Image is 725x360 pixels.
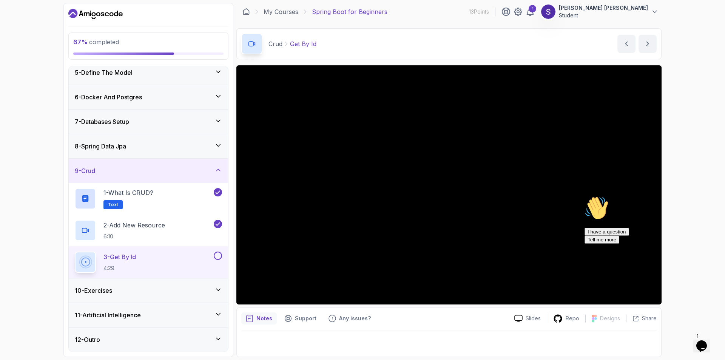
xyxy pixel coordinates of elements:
[75,93,142,102] h3: 6 - Docker And Postgres
[75,311,141,320] h3: 11 - Artificial Intelligence
[75,252,222,273] button: 3-Get By Id4:29
[617,35,636,53] button: previous content
[69,159,228,183] button: 9-Crud
[541,4,659,19] button: user profile image[PERSON_NAME] [PERSON_NAME]Student
[324,312,375,324] button: Feedback button
[69,60,228,85] button: 5-Define The Model
[75,188,222,209] button: 1-What is CRUD?Text
[68,8,123,20] a: Dashboard
[75,286,112,295] h3: 10 - Exercises
[290,39,316,48] p: Get By Id
[75,68,133,77] h3: 5 - Define The Model
[103,233,165,240] p: 6:10
[268,39,282,48] p: Crud
[264,7,298,16] a: My Courses
[3,3,139,51] div: 👋Hi! How can we help?I have a questionTell me more
[69,328,228,352] button: 12-Outro
[236,65,662,304] iframe: 2 - Get By Id
[639,35,657,53] button: next content
[75,220,222,241] button: 2-Add New Resource6:10
[103,264,136,272] p: 4:29
[559,4,648,12] p: [PERSON_NAME] [PERSON_NAME]
[103,252,136,261] p: 3 - Get By Id
[566,315,579,322] p: Repo
[526,315,541,322] p: Slides
[559,12,648,19] p: Student
[73,38,119,46] span: completed
[295,315,316,322] p: Support
[242,8,250,15] a: Dashboard
[469,8,489,15] p: 13 Points
[280,312,321,324] button: Support button
[69,303,228,327] button: 11-Artificial Intelligence
[103,188,153,197] p: 1 - What is CRUD?
[241,312,277,324] button: notes button
[339,315,371,322] p: Any issues?
[312,7,387,16] p: Spring Boot for Beginners
[541,5,555,19] img: user profile image
[108,202,118,208] span: Text
[529,5,536,12] div: 1
[75,142,126,151] h3: 8 - Spring Data Jpa
[75,335,100,344] h3: 12 - Outro
[75,117,129,126] h3: 7 - Databases Setup
[693,330,717,352] iframe: chat widget
[69,85,228,109] button: 6-Docker And Postgres
[3,43,38,51] button: Tell me more
[3,35,48,43] button: I have a question
[3,3,27,27] img: :wave:
[582,193,717,326] iframe: chat widget
[69,110,228,134] button: 7-Databases Setup
[508,315,547,323] a: Slides
[69,134,228,158] button: 8-Spring Data Jpa
[75,166,95,175] h3: 9 - Crud
[526,7,535,16] a: 1
[547,314,585,323] a: Repo
[73,38,88,46] span: 67 %
[3,23,75,28] span: Hi! How can we help?
[69,278,228,303] button: 10-Exercises
[103,221,165,230] p: 2 - Add New Resource
[256,315,272,322] p: Notes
